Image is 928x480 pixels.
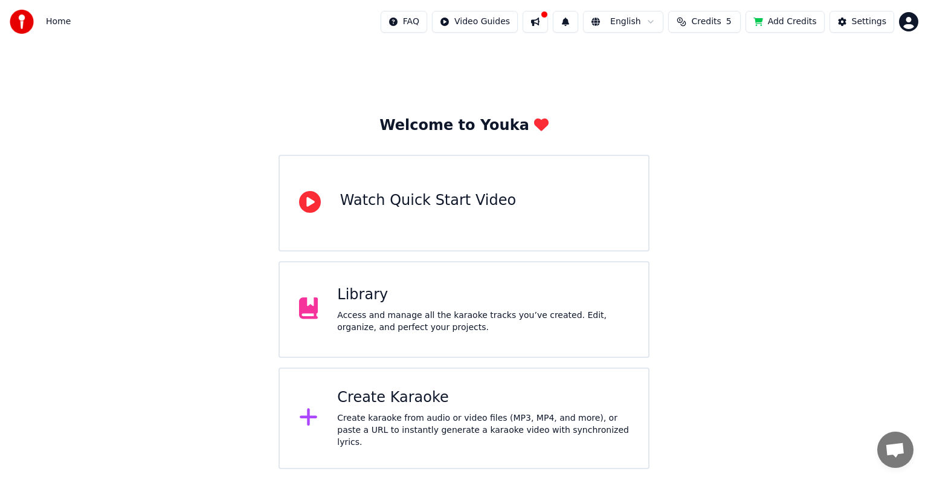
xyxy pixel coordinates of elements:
button: Add Credits [746,11,825,33]
span: Home [46,16,71,28]
div: Open chat [877,432,913,468]
button: Video Guides [432,11,518,33]
button: Credits5 [668,11,741,33]
span: 5 [726,16,732,28]
nav: breadcrumb [46,16,71,28]
button: FAQ [381,11,427,33]
div: Watch Quick Start Video [340,191,516,210]
button: Settings [830,11,894,33]
div: Settings [852,16,886,28]
span: Credits [691,16,721,28]
div: Library [337,285,629,305]
div: Welcome to Youka [379,116,549,135]
img: youka [10,10,34,34]
div: Create karaoke from audio or video files (MP3, MP4, and more), or paste a URL to instantly genera... [337,412,629,449]
div: Access and manage all the karaoke tracks you’ve created. Edit, organize, and perfect your projects. [337,310,629,334]
div: Create Karaoke [337,388,629,407]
